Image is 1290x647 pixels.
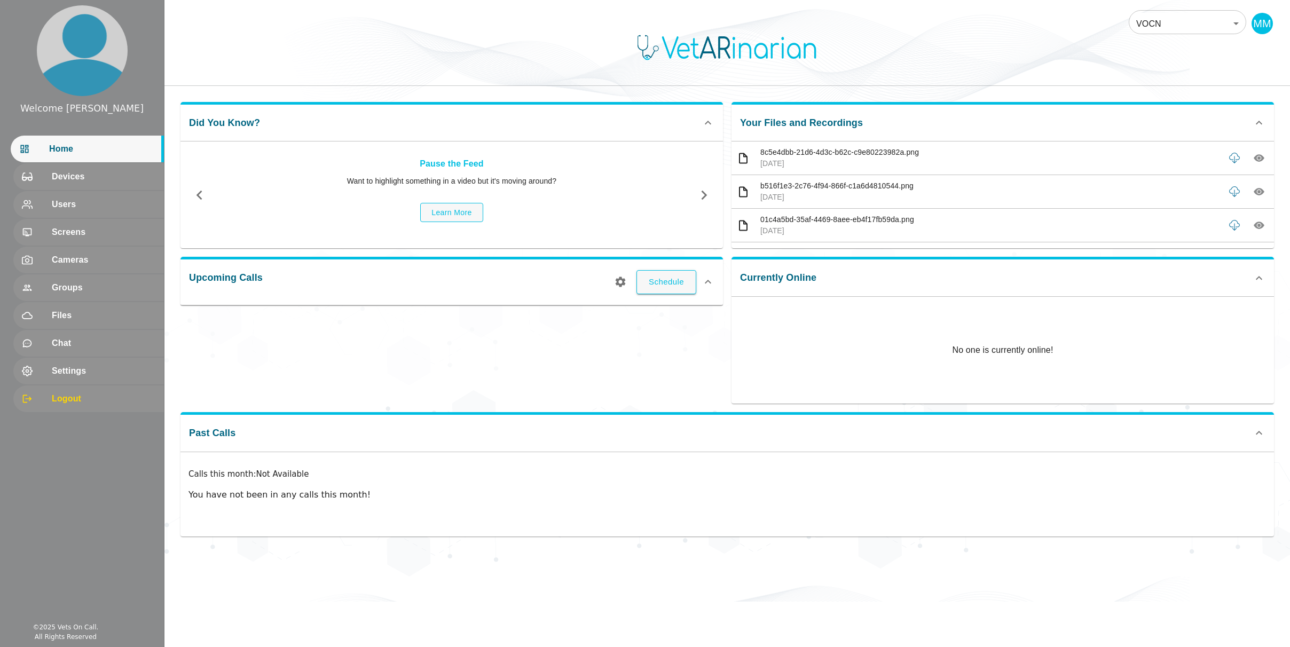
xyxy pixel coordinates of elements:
div: Logout [13,385,164,412]
button: Learn More [420,203,483,223]
span: Users [52,198,155,211]
p: No one is currently online! [952,297,1053,404]
span: Groups [52,281,155,294]
p: 8c5e4dbb-21d6-4d3c-b62c-c9e80223982a.png [760,147,1220,158]
div: Files [13,302,164,329]
span: Settings [52,365,155,377]
p: b516f1e3-2c76-4f94-866f-c1a6d4810544.png [760,180,1220,192]
div: Settings [13,358,164,384]
div: All Rights Reserved [35,632,97,642]
div: Welcome [PERSON_NAME] [20,101,144,115]
p: Pause the Feed [224,157,680,170]
span: Devices [52,170,155,183]
p: e582a9f4-984a-40e0-bd2c-c82f0a2ccf28.png [760,248,1220,259]
p: Want to highlight something in a video but it's moving around? [224,176,680,187]
div: Users [13,191,164,218]
img: Logo [631,34,823,61]
p: [DATE] [760,225,1220,236]
p: 01c4a5bd-35af-4469-8aee-eb4f17fb59da.png [760,214,1220,225]
div: © 2025 Vets On Call. [33,622,98,632]
button: Schedule [636,270,696,294]
div: Cameras [13,247,164,273]
p: [DATE] [760,158,1220,169]
div: Devices [13,163,164,190]
p: Calls this month : Not Available [188,468,1266,480]
div: Home [11,136,164,162]
div: VOCN [1129,9,1246,38]
span: Chat [52,337,155,350]
img: profile.png [37,5,128,96]
div: Groups [13,274,164,301]
p: You have not been in any calls this month! [188,488,1266,501]
div: Chat [13,330,164,357]
span: Files [52,309,155,322]
p: [DATE] [760,192,1220,203]
span: Screens [52,226,155,239]
div: MM [1252,13,1273,34]
div: Screens [13,219,164,246]
span: Home [49,143,155,155]
span: Cameras [52,254,155,266]
span: Logout [52,392,155,405]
